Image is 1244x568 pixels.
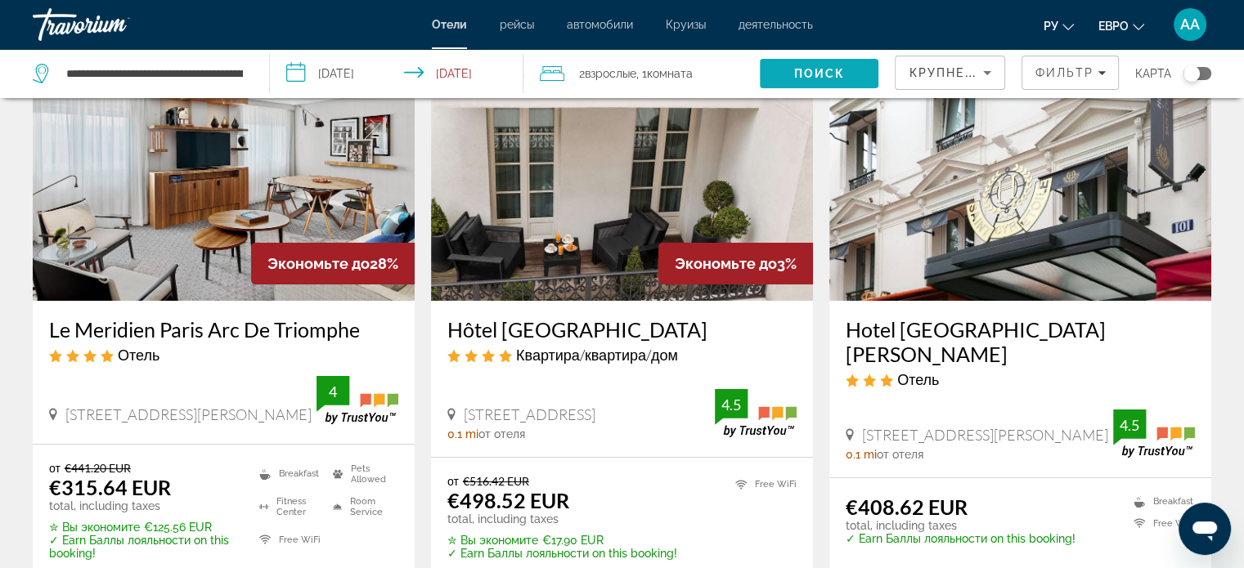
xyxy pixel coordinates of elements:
span: [STREET_ADDRESS][PERSON_NAME] [862,426,1108,444]
li: Free WiFi [1125,517,1195,530]
div: 28% [251,243,415,284]
img: TrustYou guest rating badge [1113,409,1195,458]
button: Toggle map [1171,66,1211,81]
p: ✓ Earn Баллы лояльности on this booking! [447,547,677,560]
p: total, including taxes [49,499,239,512]
span: Экономьте до [267,255,370,272]
input: Search hotel destination [65,61,245,86]
li: Breakfast [251,461,325,485]
img: Le Meridien Paris Arc De Triomphe [33,39,415,301]
font: АА [1180,16,1200,33]
span: Комната [647,67,693,80]
img: TrustYou guest rating badge [715,389,797,437]
span: Квартира/квартира/дом [516,346,678,364]
p: ✓ Earn Баллы лояльности on this booking! [49,534,239,560]
span: Поиск [794,67,846,80]
p: €17.90 EUR [447,534,677,547]
span: от отеля [877,448,923,461]
a: рейсы [500,18,534,31]
span: [STREET_ADDRESS] [464,405,595,423]
div: 4 star Apartment [447,346,797,364]
img: TrustYou guest rating badge [317,376,398,424]
button: Travelers: 2 adults, 0 children [523,49,761,98]
span: ✮ Вы экономите [447,534,538,547]
span: Крупнейшие сбережения [909,66,1107,79]
p: €125.56 EUR [49,521,239,534]
div: 4.5 [715,395,748,414]
div: 3% [658,243,813,284]
li: Breakfast [1125,494,1195,508]
a: Hôtel [GEOGRAPHIC_DATA] [447,317,797,342]
button: Изменить валюту [1098,14,1144,38]
span: от [447,474,459,488]
li: Pets Allowed [325,461,398,485]
li: Free WiFi [251,527,325,552]
font: евро [1098,20,1129,33]
img: Hôtel Les Jardins de La Villa [431,39,813,301]
span: Отель [897,370,939,388]
span: ✮ Вы экономите [49,521,140,534]
div: 4 [317,382,349,401]
button: Select check in and out date [270,49,523,98]
span: [STREET_ADDRESS][PERSON_NAME] [65,405,312,423]
p: ✓ Earn Баллы лояльности on this booking! [846,532,1076,545]
span: от отеля [478,427,525,441]
mat-select: Sort by [909,63,991,83]
a: Круизы [666,18,706,31]
span: Экономьте до [675,255,777,272]
a: Hotel [GEOGRAPHIC_DATA][PERSON_NAME] [846,317,1195,366]
li: Room Service [325,494,398,519]
div: 4.5 [1113,415,1146,435]
a: деятельность [739,18,813,31]
div: 3 star Hotel [846,370,1195,388]
button: Меню пользователя [1169,7,1211,42]
ins: €498.52 EUR [447,488,569,512]
div: 4 star Hotel [49,346,398,364]
span: 0.1 mi [447,427,478,441]
del: €516.42 EUR [463,474,529,488]
ins: €408.62 EUR [846,494,968,519]
button: Изменить язык [1044,14,1074,38]
del: €441.20 EUR [65,461,131,475]
li: Free WiFi [727,474,797,494]
span: Отель [118,346,159,364]
a: Отели [432,18,467,31]
p: total, including taxes [447,512,677,526]
span: от [49,461,61,475]
p: total, including taxes [846,519,1076,532]
span: 2 [579,62,636,85]
span: Фильтр [1035,66,1094,79]
span: , 1 [636,62,693,85]
img: Hotel Saint Cyr Etoile [829,39,1211,301]
button: Search [760,59,878,88]
a: автомобили [567,18,633,31]
a: Травориум [33,3,196,46]
span: 0.1 mi [846,448,877,461]
iframe: Schaltfläche zum Öffnen des Messaging-Fensters [1179,503,1231,555]
ins: €315.64 EUR [49,475,171,499]
span: Взрослые [585,67,636,80]
li: Fitness Center [251,494,325,519]
button: Filters [1022,56,1119,90]
font: ру [1044,20,1058,33]
a: Le Meridien Paris Arc De Triomphe [49,317,398,342]
span: карта [1135,62,1171,85]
